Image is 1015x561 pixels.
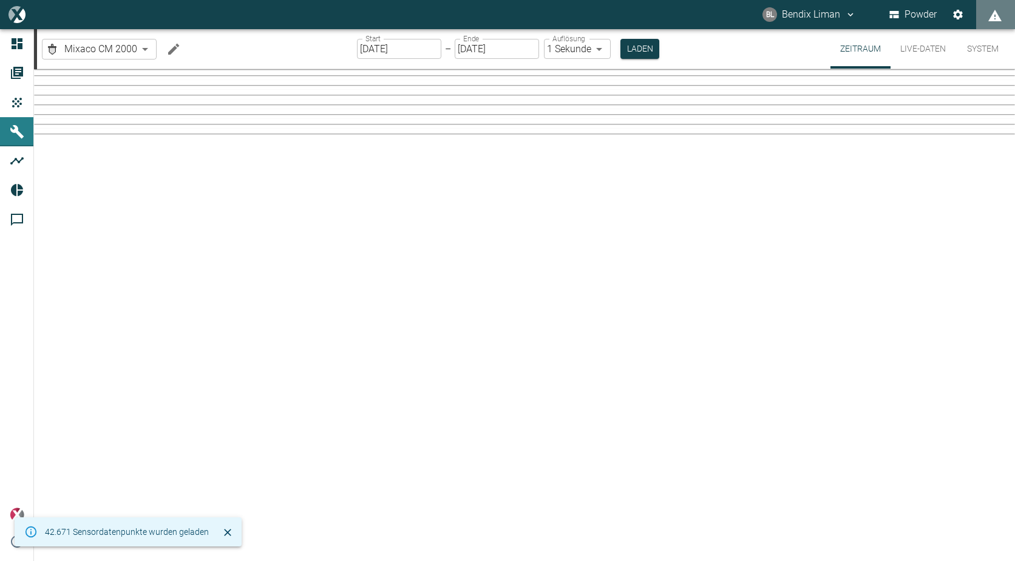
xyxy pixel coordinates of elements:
[620,39,659,59] button: Laden
[762,7,777,22] div: BL
[161,37,186,61] button: Machine bearbeiten
[947,4,969,25] button: Einstellungen
[761,4,858,25] button: bendix.liman@kansaihelios-cws.de
[891,29,956,69] button: Live-Daten
[830,29,891,69] button: Zeitraum
[219,523,237,542] button: Schließen
[445,42,451,56] p: –
[64,42,137,56] span: Mixaco CM 2000
[8,6,25,22] img: logo
[357,39,441,59] input: DD.MM.YYYY
[455,39,539,59] input: DD.MM.YYYY
[365,33,381,44] label: Start
[552,33,585,44] label: Auflösung
[10,508,24,522] img: Xplore Logo
[956,29,1010,69] button: System
[45,42,137,56] a: Mixaco CM 2000
[463,33,479,44] label: Ende
[544,39,611,59] div: 1 Sekunde
[45,521,209,543] div: 42.671 Sensordatenpunkte wurden geladen
[887,4,940,25] button: Powder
